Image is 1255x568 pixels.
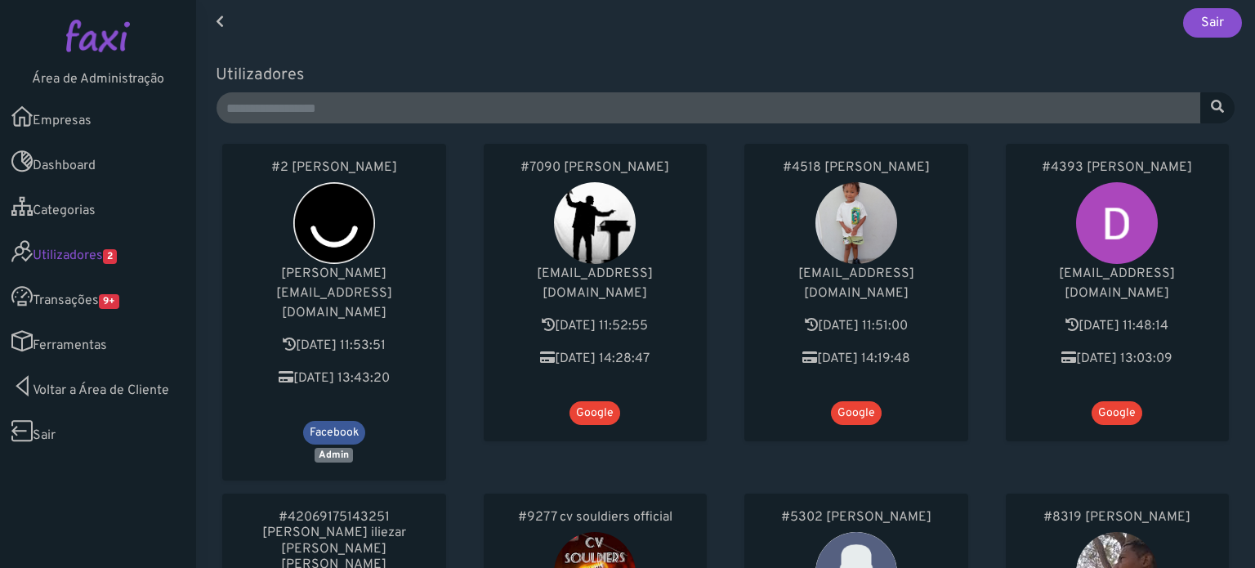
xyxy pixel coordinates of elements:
span: [PERSON_NAME][EMAIL_ADDRESS][DOMAIN_NAME] [276,266,392,321]
p: [DATE] 14:28:47 [500,349,691,369]
a: #4518 [PERSON_NAME] [761,160,952,176]
p: [DATE] 11:52:55 [500,316,691,336]
p: [DATE] 14:19:48 [761,349,952,369]
p: [DATE] 13:03:09 [1022,349,1213,369]
span: [EMAIL_ADDRESS][DOMAIN_NAME] [1059,266,1175,302]
span: Google [1092,401,1142,425]
a: Sair [1183,8,1242,38]
span: Facebook [303,421,365,445]
span: [EMAIL_ADDRESS][DOMAIN_NAME] [537,266,653,302]
span: 2 [103,249,117,264]
a: #5302 [PERSON_NAME] [761,510,952,526]
p: [DATE] 11:48:14 [1022,316,1213,336]
p: [DATE] 11:53:51 [239,336,430,356]
span: [EMAIL_ADDRESS][DOMAIN_NAME] [798,266,914,302]
span: Google [569,401,620,425]
a: #9277 cv souldiers official [500,510,691,526]
span: Admin [315,448,353,463]
span: Google [831,401,882,425]
a: #4393 [PERSON_NAME] [1022,160,1213,176]
span: 9+ [99,294,119,309]
h5: Utilizadores [216,65,1235,85]
a: #2 [PERSON_NAME] [239,160,430,176]
a: #7090 [PERSON_NAME] [500,160,691,176]
a: #8319 [PERSON_NAME] [1022,510,1213,526]
p: [DATE] 13:43:20 [239,369,430,388]
p: [DATE] 11:51:00 [761,316,952,336]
